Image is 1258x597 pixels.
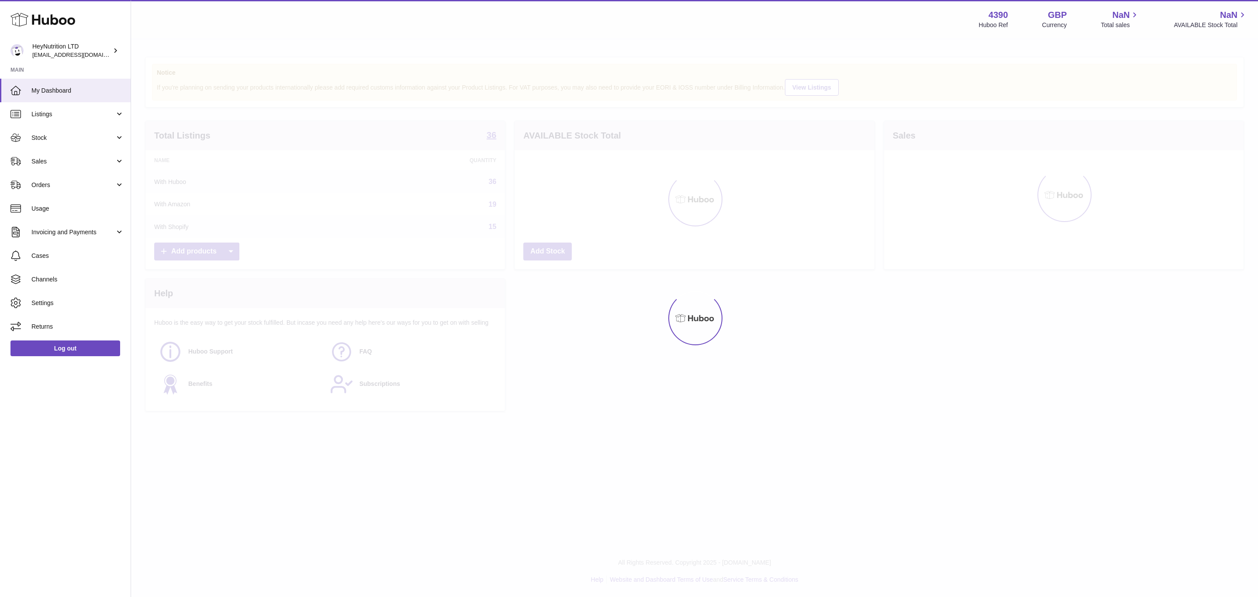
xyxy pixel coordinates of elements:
[988,9,1008,21] strong: 4390
[31,87,124,95] span: My Dashboard
[1174,9,1248,29] a: NaN AVAILABLE Stock Total
[1048,9,1067,21] strong: GBP
[31,181,115,189] span: Orders
[31,110,115,118] span: Listings
[1220,9,1237,21] span: NaN
[32,51,128,58] span: [EMAIL_ADDRESS][DOMAIN_NAME]
[31,252,124,260] span: Cases
[10,340,120,356] a: Log out
[1112,9,1130,21] span: NaN
[1101,21,1140,29] span: Total sales
[31,228,115,236] span: Invoicing and Payments
[1101,9,1140,29] a: NaN Total sales
[31,299,124,307] span: Settings
[31,275,124,284] span: Channels
[31,134,115,142] span: Stock
[31,205,124,213] span: Usage
[10,44,24,57] img: internalAdmin-4390@internal.huboo.com
[31,157,115,166] span: Sales
[32,42,111,59] div: HeyNutrition LTD
[979,21,1008,29] div: Huboo Ref
[1174,21,1248,29] span: AVAILABLE Stock Total
[31,323,124,331] span: Returns
[1042,21,1067,29] div: Currency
